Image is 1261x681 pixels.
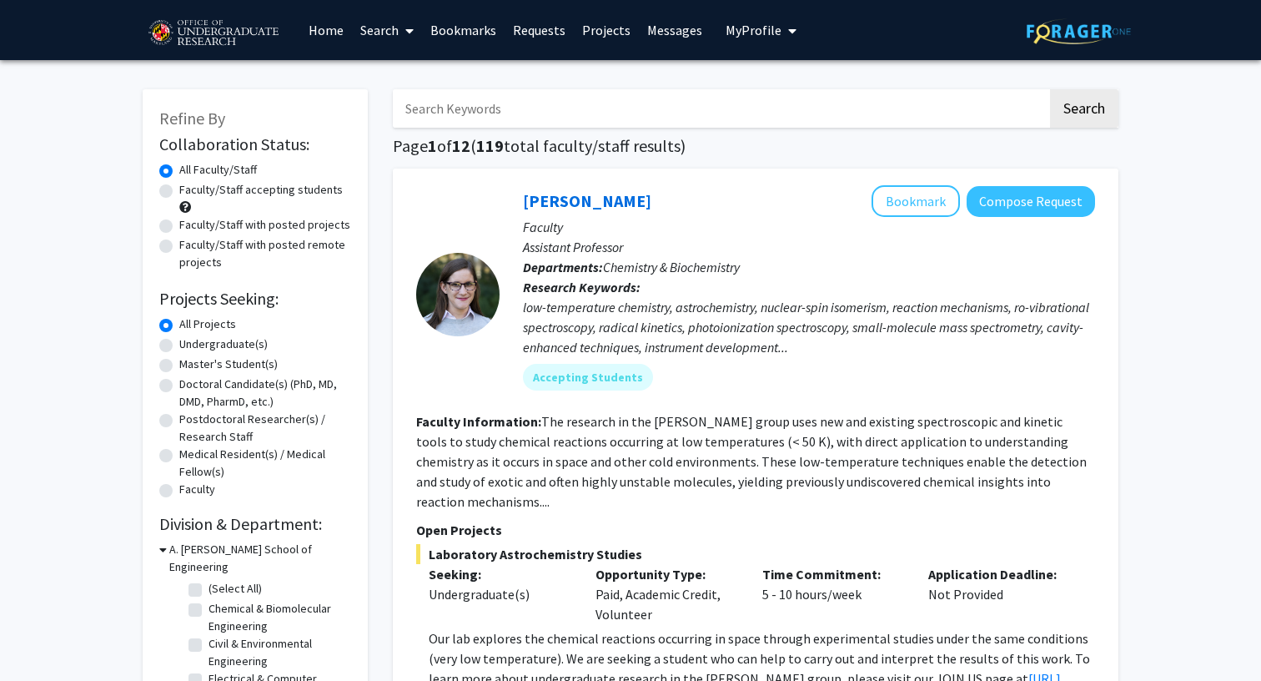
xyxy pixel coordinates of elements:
[159,289,351,309] h2: Projects Seeking:
[505,1,574,59] a: Requests
[422,1,505,59] a: Bookmarks
[1050,89,1118,128] button: Search
[928,564,1070,584] p: Application Deadline:
[574,1,639,59] a: Projects
[352,1,422,59] a: Search
[1027,18,1131,44] img: ForagerOne Logo
[416,520,1095,540] p: Open Projects
[429,584,570,604] div: Undergraduate(s)
[179,236,351,271] label: Faculty/Staff with posted remote projects
[916,564,1083,624] div: Not Provided
[208,635,347,670] label: Civil & Environmental Engineering
[159,134,351,154] h2: Collaboration Status:
[179,181,343,199] label: Faculty/Staff accepting students
[603,259,740,275] span: Chemistry & Biochemistry
[143,13,284,54] img: University of Maryland Logo
[179,446,351,481] label: Medical Resident(s) / Medical Fellow(s)
[967,186,1095,217] button: Compose Request to Leah Dodson
[179,335,268,353] label: Undergraduate(s)
[639,1,711,59] a: Messages
[476,135,504,156] span: 119
[208,580,262,598] label: (Select All)
[523,217,1095,237] p: Faculty
[726,22,781,38] span: My Profile
[393,136,1118,156] h1: Page of ( total faculty/staff results)
[179,481,215,498] label: Faculty
[523,279,641,295] b: Research Keywords:
[452,135,470,156] span: 12
[169,541,351,576] h3: A. [PERSON_NAME] School of Engineering
[523,297,1095,357] div: low-temperature chemistry, astrochemistry, nuclear-spin isomerism, reaction mechanisms, ro-vibrat...
[523,364,653,391] mat-chip: Accepting Students
[179,376,351,411] label: Doctoral Candidate(s) (PhD, MD, DMD, PharmD, etc.)
[416,413,1087,510] fg-read-more: The research in the [PERSON_NAME] group uses new and existing spectroscopic and kinetic tools to ...
[762,564,904,584] p: Time Commitment:
[428,135,437,156] span: 1
[416,544,1095,564] span: Laboratory Astrochemistry Studies
[13,606,71,668] iframe: Chat
[523,190,651,211] a: [PERSON_NAME]
[179,315,236,333] label: All Projects
[208,600,347,635] label: Chemical & Biomolecular Engineering
[159,108,225,129] span: Refine By
[393,89,1047,128] input: Search Keywords
[179,216,350,234] label: Faculty/Staff with posted projects
[595,564,737,584] p: Opportunity Type:
[429,564,570,584] p: Seeking:
[750,564,917,624] div: 5 - 10 hours/week
[416,413,541,430] b: Faculty Information:
[179,411,351,446] label: Postdoctoral Researcher(s) / Research Staff
[159,514,351,534] h2: Division & Department:
[300,1,352,59] a: Home
[872,185,960,217] button: Add Leah Dodson to Bookmarks
[583,564,750,624] div: Paid, Academic Credit, Volunteer
[179,161,257,179] label: All Faculty/Staff
[179,356,278,373] label: Master's Student(s)
[523,237,1095,257] p: Assistant Professor
[523,259,603,275] b: Departments:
